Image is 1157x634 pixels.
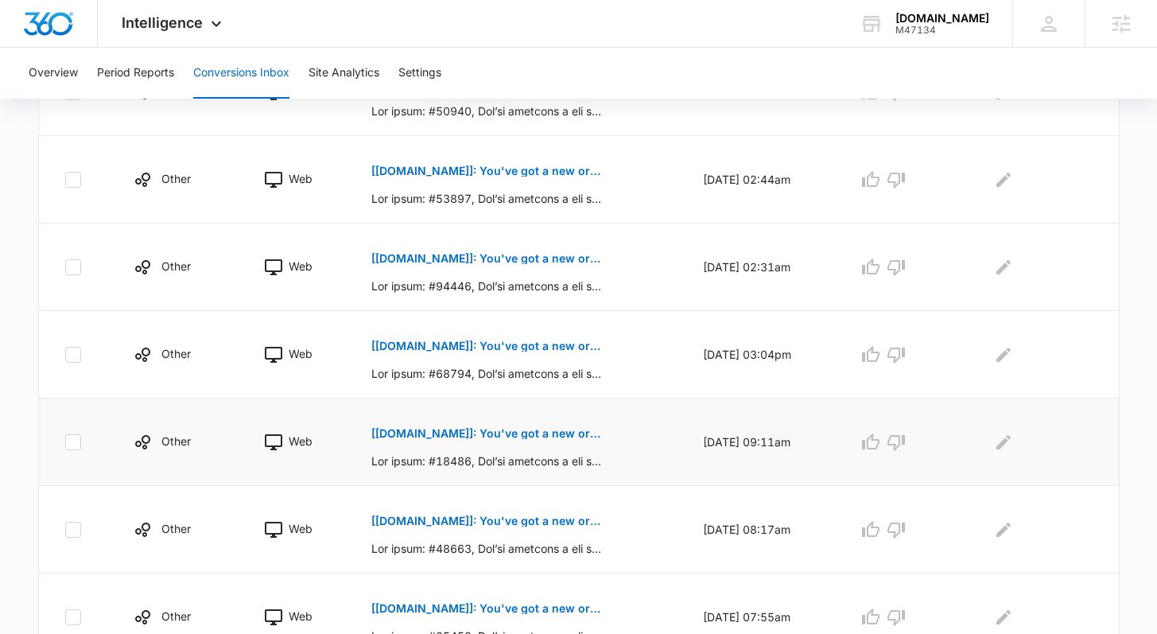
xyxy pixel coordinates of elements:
[684,311,839,399] td: [DATE] 03:04pm
[289,258,313,274] p: Web
[398,48,441,99] button: Settings
[371,327,603,365] button: [[DOMAIN_NAME]]: You've got a new order: #41764
[371,540,603,557] p: Lor ipsum: #48663, Dol’si ametcons a eli seddo eius Tempor Incididu: Utlab etdolor Magna #48113 (...
[371,428,603,439] p: [[DOMAIN_NAME]]: You've got a new order: #41591
[97,48,174,99] button: Period Reports
[371,365,603,382] p: Lor ipsum: #68794, Dol’si ametcons a eli seddo eius Temporinc Utlaboreet: Dolor magnaal Enima #74...
[991,342,1016,368] button: Edit Comments
[991,517,1016,543] button: Edit Comments
[371,589,603,628] button: [[DOMAIN_NAME]]: You've got a new order: #41581
[371,278,603,294] p: Lor ipsum: #94446, Dol’si ametcons a eli seddo eius Tempo Incidi: Utlab etdolor Magna #00484 (Ali...
[161,433,191,449] p: Other
[371,502,603,540] button: [[DOMAIN_NAME]]: You've got a new order: #41588
[193,48,289,99] button: Conversions Inbox
[991,255,1016,280] button: Edit Comments
[684,399,839,486] td: [DATE] 09:11am
[684,224,839,311] td: [DATE] 02:31am
[29,48,78,99] button: Overview
[991,430,1016,455] button: Edit Comments
[161,520,191,537] p: Other
[895,25,989,36] div: account id
[371,152,603,190] button: [[DOMAIN_NAME]]: You've got a new order: #41844
[991,605,1016,630] button: Edit Comments
[371,190,603,207] p: Lor ipsum: #53897, Dol’si ametcons a eli seddo eius Tempo Incidi: Utlab etdolor Magna #69060 (Ali...
[289,170,313,187] p: Web
[161,258,191,274] p: Other
[895,12,989,25] div: account name
[161,170,191,187] p: Other
[371,253,603,264] p: [[DOMAIN_NAME]]: You've got a new order: #41838
[371,603,603,614] p: [[DOMAIN_NAME]]: You've got a new order: #41581
[684,486,839,574] td: [DATE] 08:17am
[371,340,603,352] p: [[DOMAIN_NAME]]: You've got a new order: #41764
[289,345,313,362] p: Web
[289,520,313,537] p: Web
[371,515,603,527] p: [[DOMAIN_NAME]]: You've got a new order: #41588
[684,136,839,224] td: [DATE] 02:44am
[289,433,313,449] p: Web
[371,165,603,177] p: [[DOMAIN_NAME]]: You've got a new order: #41844
[161,608,191,624] p: Other
[371,103,603,119] p: Lor ipsum: #50940, Dol’si ametcons a eli seddo eius Tempo Incidi: Utlab etdolor Magna #00057 (Ali...
[991,167,1016,193] button: Edit Comments
[161,345,191,362] p: Other
[371,239,603,278] button: [[DOMAIN_NAME]]: You've got a new order: #41838
[289,608,313,624] p: Web
[122,14,203,31] span: Intelligence
[371,453,603,469] p: Lor ipsum: #18486, Dol’si ametcons a eli seddo eius Tempo Incidid: Utlab etdolor Magna #73196 (Al...
[371,414,603,453] button: [[DOMAIN_NAME]]: You've got a new order: #41591
[309,48,379,99] button: Site Analytics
